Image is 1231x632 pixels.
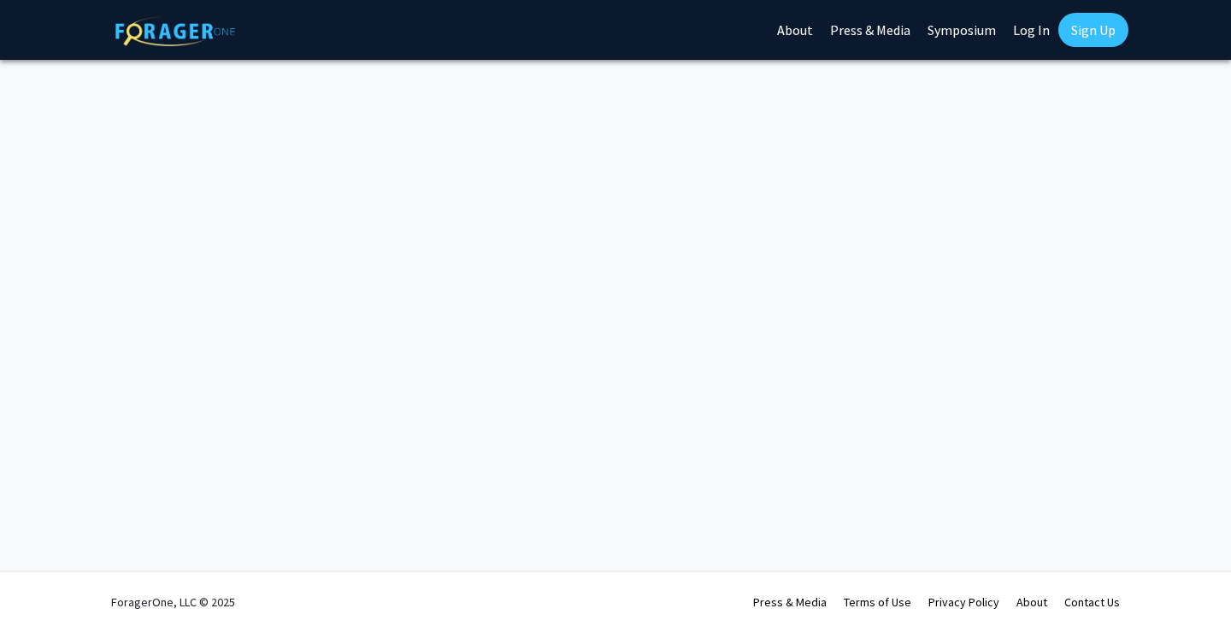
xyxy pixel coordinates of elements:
a: Terms of Use [844,594,911,610]
div: ForagerOne, LLC © 2025 [111,572,235,632]
img: ForagerOne Logo [115,16,235,46]
a: Contact Us [1064,594,1120,610]
a: About [1016,594,1047,610]
a: Sign Up [1058,13,1128,47]
a: Press & Media [753,594,827,610]
a: Privacy Policy [928,594,999,610]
